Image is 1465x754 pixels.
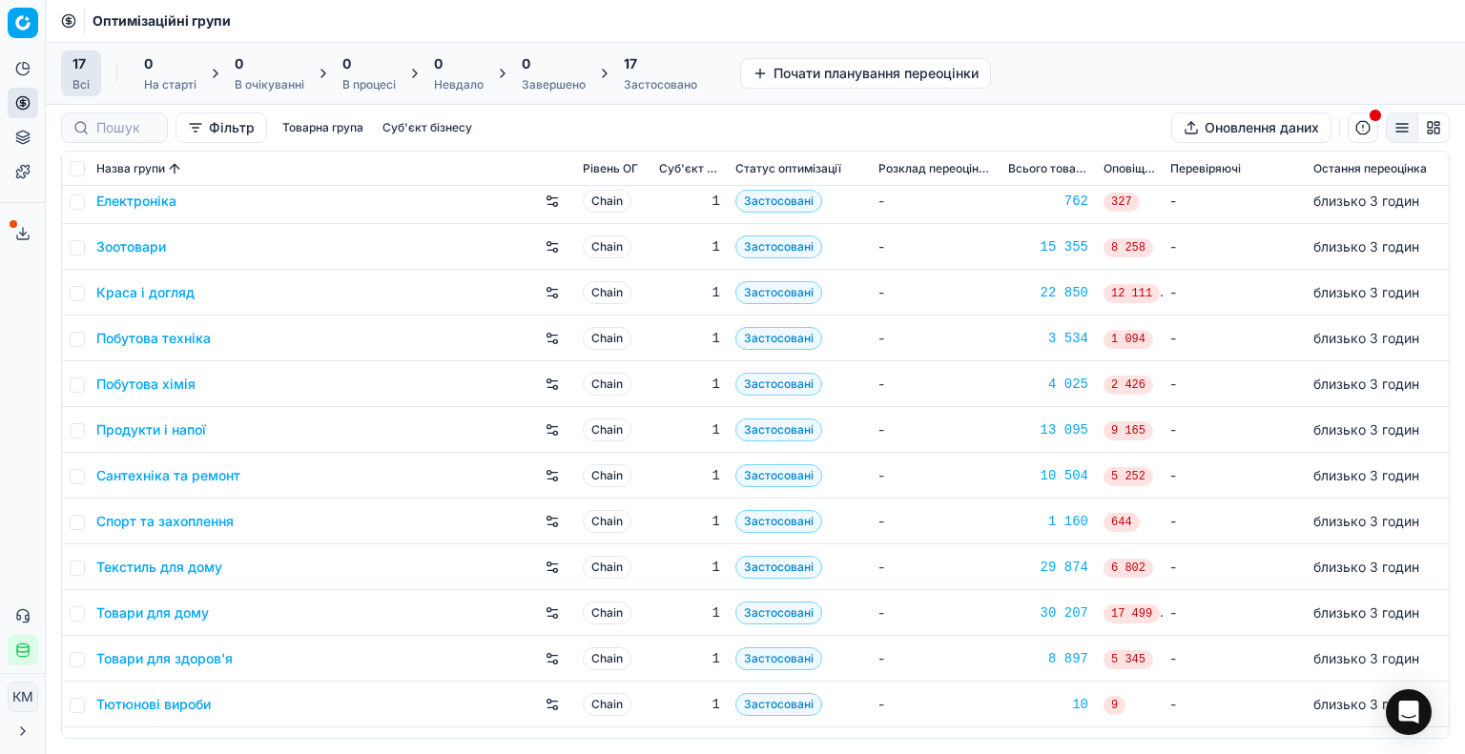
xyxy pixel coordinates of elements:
[235,77,304,92] div: В очікуванні
[1008,237,1088,256] a: 15 355
[1163,270,1306,316] td: -
[1313,650,1419,666] span: близько 3 годин
[740,58,991,89] button: Почати планування переоцінки
[96,420,206,439] a: Продукти і напої
[1008,375,1088,394] a: 4 025
[583,647,631,670] span: Chain
[522,77,586,92] div: Завершено
[583,693,631,716] span: Chain
[871,361,1001,407] td: -
[1313,376,1419,392] span: близько 3 годин
[871,590,1001,636] td: -
[735,327,822,350] span: Застосовані
[735,190,822,213] span: Застосовані
[659,161,720,176] span: Суб'єкт бізнесу
[871,270,1001,316] td: -
[659,512,720,531] div: 1
[342,54,351,73] span: 0
[93,11,231,31] span: Оптимізаційні групи
[735,556,822,579] span: Застосовані
[1313,421,1419,438] span: близько 3 годин
[434,54,443,73] span: 0
[96,283,195,302] a: Краса і догляд
[871,544,1001,590] td: -
[659,237,720,256] div: 1
[1313,330,1419,346] span: близько 3 годин
[1163,178,1306,224] td: -
[1313,161,1427,176] span: Остання переоцінка
[96,512,234,531] a: Спорт та захоплення
[96,695,211,714] a: Тютюнові вироби
[624,54,637,73] span: 17
[165,159,184,178] button: Sorted by Назва групи ascending
[583,373,631,396] span: Chain
[1008,329,1088,348] a: 3 534
[583,601,631,624] span: Chain
[1104,376,1153,395] span: 2 426
[1104,696,1125,715] span: 9
[1008,192,1088,211] a: 762
[1104,330,1153,349] span: 1 094
[434,77,484,92] div: Невдало
[1163,224,1306,270] td: -
[1104,559,1153,578] span: 6 802
[871,224,1001,270] td: -
[1008,695,1088,714] div: 10
[1163,544,1306,590] td: -
[96,466,240,485] a: Сантехніка та ремонт
[735,235,822,258] span: Застосовані
[583,556,631,579] span: Chain
[659,420,720,439] div: 1
[735,373,822,396] span: Застосовані
[1008,558,1088,577] div: 29 874
[96,375,196,394] a: Побутова хімія
[583,190,631,213] span: Chain
[342,77,396,92] div: В процесі
[659,649,720,668] div: 1
[659,603,720,622] div: 1
[1008,512,1088,531] a: 1 160
[96,161,165,176] span: Назва групи
[1313,238,1419,255] span: близько 3 годин
[144,54,153,73] span: 0
[735,693,822,716] span: Застосовані
[96,237,166,256] a: Зоотовари
[1104,238,1153,257] span: 8 258
[735,601,822,624] span: Застосовані
[1163,499,1306,544] td: -
[735,418,822,441] span: Застосовані
[659,192,720,211] div: 1
[1163,590,1306,636] td: -
[871,316,1001,361] td: -
[1163,361,1306,407] td: -
[96,192,176,211] a: Електроніка
[659,695,720,714] div: 1
[275,116,371,139] button: Товарна група
[659,466,720,485] div: 1
[1104,421,1153,440] span: 9 165
[871,499,1001,544] td: -
[375,116,480,139] button: Суб'єкт бізнесу
[659,375,720,394] div: 1
[72,54,86,73] span: 17
[1104,467,1153,486] span: 5 252
[96,603,209,622] a: Товари для дому
[96,118,155,137] input: Пошук
[1008,420,1088,439] div: 13 095
[1313,513,1419,529] span: близько 3 годин
[735,281,822,304] span: Застосовані
[1008,466,1088,485] a: 10 504
[522,54,530,73] span: 0
[624,77,697,92] div: Застосовано
[1163,636,1306,682] td: -
[1008,603,1088,622] div: 30 207
[1008,649,1088,668] div: 8 897
[1163,682,1306,727] td: -
[583,510,631,533] span: Chain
